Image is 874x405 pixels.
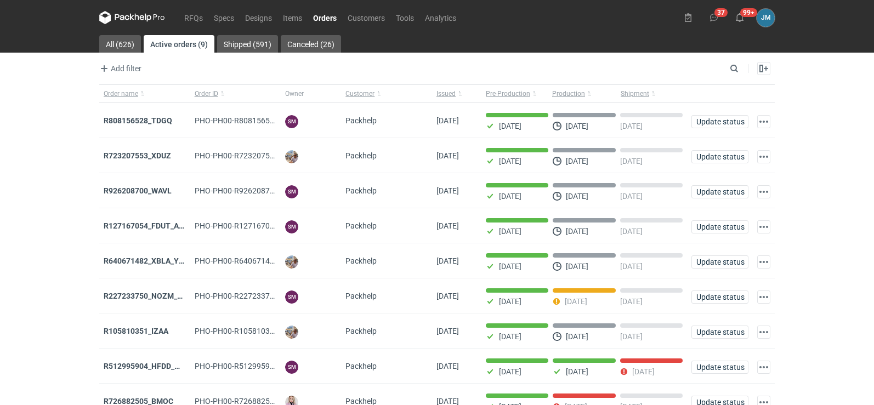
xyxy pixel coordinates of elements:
p: [DATE] [620,297,643,306]
img: Michał Palasek [285,255,298,269]
p: [DATE] [565,297,587,306]
button: Update status [691,115,748,128]
a: R105810351_IZAA [104,327,168,335]
p: [DATE] [620,332,643,341]
button: 99+ [731,9,748,26]
p: [DATE] [620,227,643,236]
button: Update status [691,150,748,163]
a: R723207553_XDUZ [104,151,171,160]
a: Designs [240,11,277,24]
p: [DATE] [620,192,643,201]
span: Packhelp [345,221,377,230]
span: Pre-Production [486,89,530,98]
span: Customer [345,89,374,98]
button: Update status [691,290,748,304]
button: Actions [757,115,770,128]
button: Update status [691,326,748,339]
button: Update status [691,185,748,198]
p: [DATE] [566,192,588,201]
button: Actions [757,220,770,233]
a: All (626) [99,35,141,53]
p: [DATE] [566,262,588,271]
span: 02/09/2025 [436,327,459,335]
span: Order ID [195,89,218,98]
p: [DATE] [566,367,588,376]
span: 08/09/2025 [436,256,459,265]
figcaption: SM [285,220,298,233]
figcaption: SM [285,115,298,128]
span: Update status [696,328,744,336]
span: Packhelp [345,151,377,160]
a: R808156528_TDGQ [104,116,172,125]
p: [DATE] [499,227,521,236]
button: 37 [705,9,723,26]
p: [DATE] [499,297,521,306]
a: R926208700_WAVL [104,186,172,195]
a: R512995904_HFDD_MOOR [104,362,197,370]
span: 11/09/2025 [436,186,459,195]
button: Pre-Production [481,85,550,102]
span: PHO-PH00-R512995904_HFDD_MOOR [195,362,327,370]
a: Specs [208,11,240,24]
button: Actions [757,326,770,339]
span: 25/08/2025 [436,362,459,370]
span: PHO-PH00-R105810351_IZAA [195,327,298,335]
a: Shipped (591) [217,35,278,53]
span: Shipment [621,89,649,98]
span: PHO-PH00-R723207553_XDUZ [195,151,301,160]
p: [DATE] [566,157,588,166]
a: R640671482_XBLA_YSXL_LGDV_BUVN_WVLV [104,256,263,265]
span: 09/09/2025 [436,221,459,230]
span: 17/09/2025 [436,116,459,125]
a: RFQs [179,11,208,24]
p: [DATE] [499,157,521,166]
button: Actions [757,185,770,198]
a: Active orders (9) [144,35,214,53]
button: Actions [757,150,770,163]
a: R227233750_NOZM_V1 [104,292,186,300]
span: PHO-PH00-R227233750_NOZM_V1 [195,292,316,300]
span: Packhelp [345,116,377,125]
span: 16/09/2025 [436,151,459,160]
a: Analytics [419,11,462,24]
p: [DATE] [566,332,588,341]
button: Customer [341,85,432,102]
p: [DATE] [499,262,521,271]
p: [DATE] [499,122,521,130]
p: [DATE] [566,227,588,236]
a: Orders [308,11,342,24]
span: Update status [696,293,744,301]
p: [DATE] [620,157,643,166]
span: Update status [696,118,744,126]
button: Update status [691,255,748,269]
span: PHO-PH00-R926208700_WAVL [195,186,302,195]
button: Actions [757,361,770,374]
figcaption: SM [285,361,298,374]
p: [DATE] [499,192,521,201]
button: Update status [691,220,748,233]
p: [DATE] [499,332,521,341]
span: 04/09/2025 [436,292,459,300]
button: JM [757,9,775,27]
span: Order name [104,89,138,98]
p: [DATE] [566,122,588,130]
button: Order name [99,85,190,102]
span: PHO-PH00-R808156528_TDGQ [195,116,302,125]
img: Michał Palasek [285,150,298,163]
button: Order ID [190,85,281,102]
p: [DATE] [620,262,643,271]
span: Update status [696,258,744,266]
button: Production [550,85,618,102]
span: PHO-PH00-R640671482_XBLA_YSXL_LGDV_BUVN_WVLV [195,256,393,265]
button: Issued [432,85,481,102]
a: R127167054_FDUT_ACTL [104,221,193,230]
span: Packhelp [345,362,377,370]
span: PHO-PH00-R127167054_FDUT_ACTL [195,221,322,230]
